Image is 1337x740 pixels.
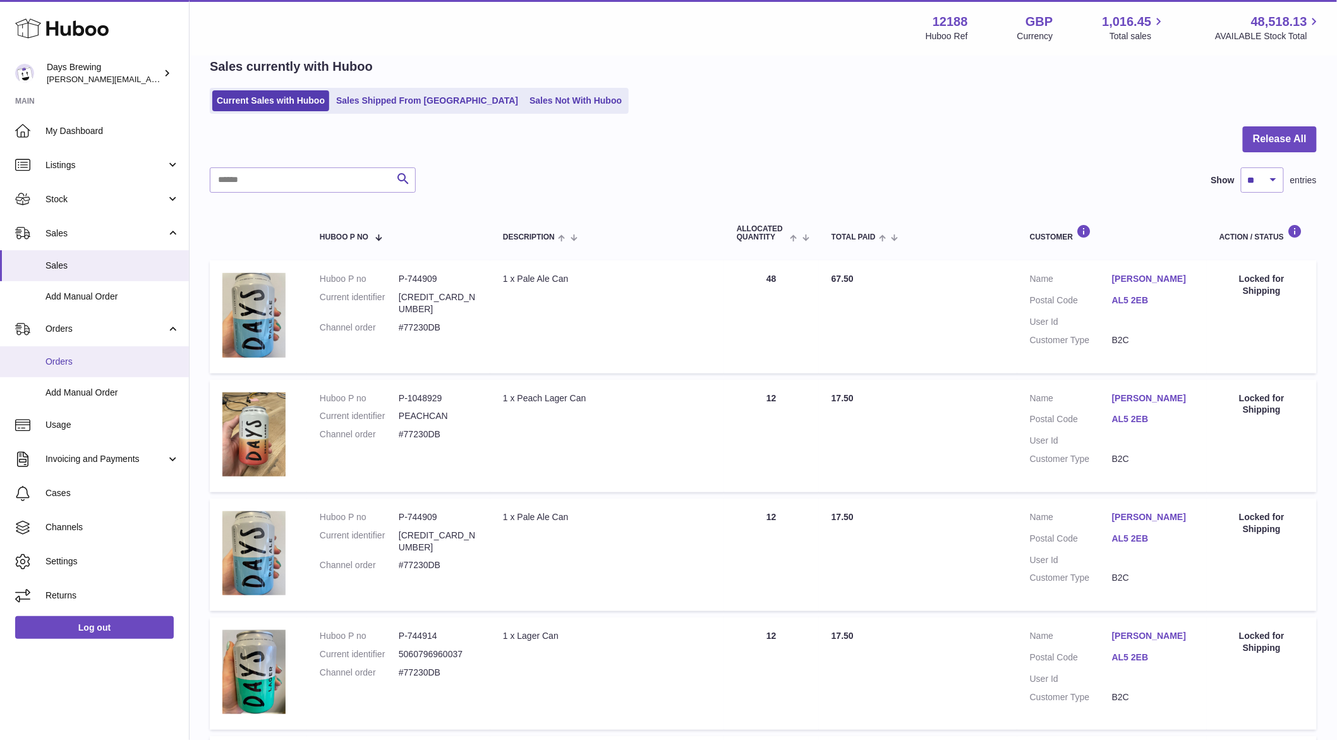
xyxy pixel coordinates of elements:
a: Current Sales with Huboo [212,90,329,111]
div: Customer [1030,224,1194,241]
img: 121881680514664.jpg [222,273,286,357]
span: ALLOCATED Quantity [737,225,787,241]
a: Sales Shipped From [GEOGRAPHIC_DATA] [332,90,523,111]
td: 12 [724,617,819,730]
span: Add Manual Order [45,291,179,303]
dd: B2C [1112,691,1194,703]
dt: Name [1030,511,1112,526]
div: Locked for Shipping [1219,273,1304,297]
a: [PERSON_NAME] [1112,392,1194,404]
span: Usage [45,419,179,431]
label: Show [1211,174,1235,186]
div: Locked for Shipping [1219,511,1304,535]
dt: Huboo P no [320,392,399,404]
a: [PERSON_NAME] [1112,630,1194,642]
span: Sales [45,227,166,240]
div: 1 x Lager Can [503,630,711,642]
span: My Dashboard [45,125,179,137]
div: Currency [1017,30,1053,42]
span: Add Manual Order [45,387,179,399]
dt: Channel order [320,667,399,679]
div: Locked for Shipping [1219,630,1304,654]
dd: #77230DB [399,428,478,440]
dt: Current identifier [320,291,399,315]
dt: Name [1030,630,1112,645]
dd: P-744909 [399,511,478,523]
span: 17.50 [832,631,854,641]
span: Orders [45,323,166,335]
dt: User Id [1030,673,1112,685]
a: AL5 2EB [1112,652,1194,664]
span: Total paid [832,233,876,241]
dt: Postal Code [1030,652,1112,667]
a: [PERSON_NAME] [1112,273,1194,285]
dt: Customer Type [1030,334,1112,346]
dd: #77230DB [399,322,478,334]
dd: 5060796960037 [399,648,478,660]
dt: Current identifier [320,648,399,660]
dt: Postal Code [1030,413,1112,428]
dd: B2C [1112,572,1194,584]
span: 17.50 [832,512,854,522]
img: greg@daysbrewing.com [15,64,34,83]
span: Total sales [1110,30,1166,42]
dt: User Id [1030,316,1112,328]
dt: Current identifier [320,410,399,422]
dt: Postal Code [1030,294,1112,310]
span: 48,518.13 [1251,13,1307,30]
strong: 12188 [933,13,968,30]
div: Huboo Ref [926,30,968,42]
span: Listings [45,159,166,171]
span: 67.50 [832,274,854,284]
span: [PERSON_NAME][EMAIL_ADDRESS][DOMAIN_NAME] [47,74,253,84]
dd: B2C [1112,453,1194,465]
div: Days Brewing [47,61,160,85]
strong: GBP [1025,13,1053,30]
dd: [CREDIT_CARD_NUMBER] [399,291,478,315]
div: Locked for Shipping [1219,392,1304,416]
span: Cases [45,487,179,499]
dt: Channel order [320,559,399,571]
img: 121881752054052.jpg [222,392,286,476]
dt: Customer Type [1030,453,1112,465]
span: entries [1290,174,1317,186]
td: 12 [724,499,819,611]
dt: Customer Type [1030,572,1112,584]
dd: [CREDIT_CARD_NUMBER] [399,530,478,554]
a: [PERSON_NAME] [1112,511,1194,523]
dt: Postal Code [1030,533,1112,548]
div: 1 x Peach Lager Can [503,392,711,404]
a: 48,518.13 AVAILABLE Stock Total [1215,13,1322,42]
dt: Customer Type [1030,691,1112,703]
dt: Current identifier [320,530,399,554]
a: AL5 2EB [1112,294,1194,306]
span: 17.50 [832,393,854,403]
dt: Name [1030,392,1112,408]
dt: User Id [1030,435,1112,447]
dt: Name [1030,273,1112,288]
div: 1 x Pale Ale Can [503,511,711,523]
dd: B2C [1112,334,1194,346]
dd: #77230DB [399,667,478,679]
div: Action / Status [1219,224,1304,241]
td: 48 [724,260,819,373]
dt: Channel order [320,428,399,440]
a: Log out [15,616,174,639]
span: AVAILABLE Stock Total [1215,30,1322,42]
img: 121881680514645.jpg [222,630,286,714]
span: Channels [45,521,179,533]
h2: Sales currently with Huboo [210,58,373,75]
span: 1,016.45 [1103,13,1152,30]
span: Stock [45,193,166,205]
dt: Huboo P no [320,273,399,285]
div: 1 x Pale Ale Can [503,273,711,285]
td: 12 [724,380,819,492]
span: Returns [45,590,179,602]
button: Release All [1243,126,1317,152]
dd: P-1048929 [399,392,478,404]
span: Huboo P no [320,233,368,241]
span: Invoicing and Payments [45,453,166,465]
span: Settings [45,555,179,567]
dd: #77230DB [399,559,478,571]
dd: P-744909 [399,273,478,285]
